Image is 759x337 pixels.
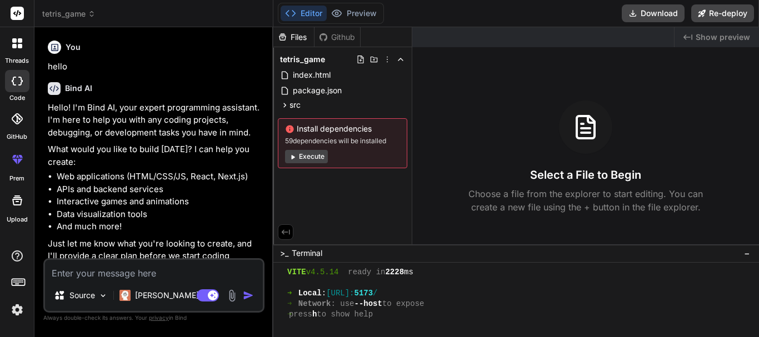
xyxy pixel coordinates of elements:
label: code [9,93,25,103]
span: press [289,309,312,320]
p: Just let me know what you're looking to create, and I'll provide a clear plan before we start cod... [48,238,262,275]
p: [PERSON_NAME] 4 S.. [135,290,218,301]
span: − [744,248,750,259]
img: attachment [226,289,238,302]
p: Always double-check its answers. Your in Bind [43,313,264,323]
button: Download [622,4,685,22]
span: Terminal [292,248,322,259]
button: − [742,244,752,262]
span: ➜ [287,309,289,320]
span: ➜ [287,288,289,299]
p: hello [48,61,262,73]
h6: You [66,42,81,53]
img: icon [243,290,254,301]
span: Network [298,299,331,309]
span: tetris_game [42,8,96,19]
p: What would you like to build [DATE]? I can help you create: [48,143,262,168]
span: ➜ [287,299,289,309]
span: Local [298,288,322,299]
label: threads [5,56,29,66]
span: 5173 [354,288,373,299]
span: h [312,309,317,320]
p: Source [69,290,95,301]
span: VITE [287,267,306,278]
label: prem [9,174,24,183]
img: settings [8,300,27,319]
div: Github [314,32,360,43]
img: Claude 4 Sonnet [119,290,131,301]
span: Show preview [696,32,750,43]
button: Execute [285,150,328,163]
span: 2228 [385,267,404,278]
span: ready in [348,267,385,278]
p: Hello! I'm Bind AI, your expert programming assistant. I'm here to help you with any coding proje... [48,102,262,139]
button: Preview [327,6,381,21]
label: Upload [7,215,28,224]
button: Editor [281,6,327,21]
span: 59 dependencies will be installed [285,137,400,145]
span: tetris_game [280,54,325,65]
h3: Select a File to Begin [530,167,641,183]
label: GitHub [7,132,27,142]
span: / [373,288,377,299]
span: to show help [317,309,373,320]
span: src [289,99,301,110]
span: privacy [149,314,169,321]
li: Interactive games and animations [57,195,262,208]
span: index.html [292,68,332,82]
span: [URL]: [326,288,354,299]
li: APIs and backend services [57,183,262,196]
span: --host [354,299,382,309]
span: to expose [382,299,425,309]
li: Web applications (HTML/CSS/JS, React, Next.js) [57,170,262,183]
h6: Bind AI [65,83,92,94]
button: Re-deploy [691,4,754,22]
span: : use [331,299,354,309]
span: : [322,288,326,299]
span: v4.5.14 [306,267,339,278]
div: Files [273,32,314,43]
span: >_ [280,248,288,259]
p: Choose a file from the explorer to start editing. You can create a new file using the + button in... [461,187,710,214]
li: Data visualization tools [57,208,262,221]
span: package.json [292,84,343,97]
span: Install dependencies [285,123,400,134]
span: ms [404,267,413,278]
img: Pick Models [98,291,108,300]
li: And much more! [57,220,262,233]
